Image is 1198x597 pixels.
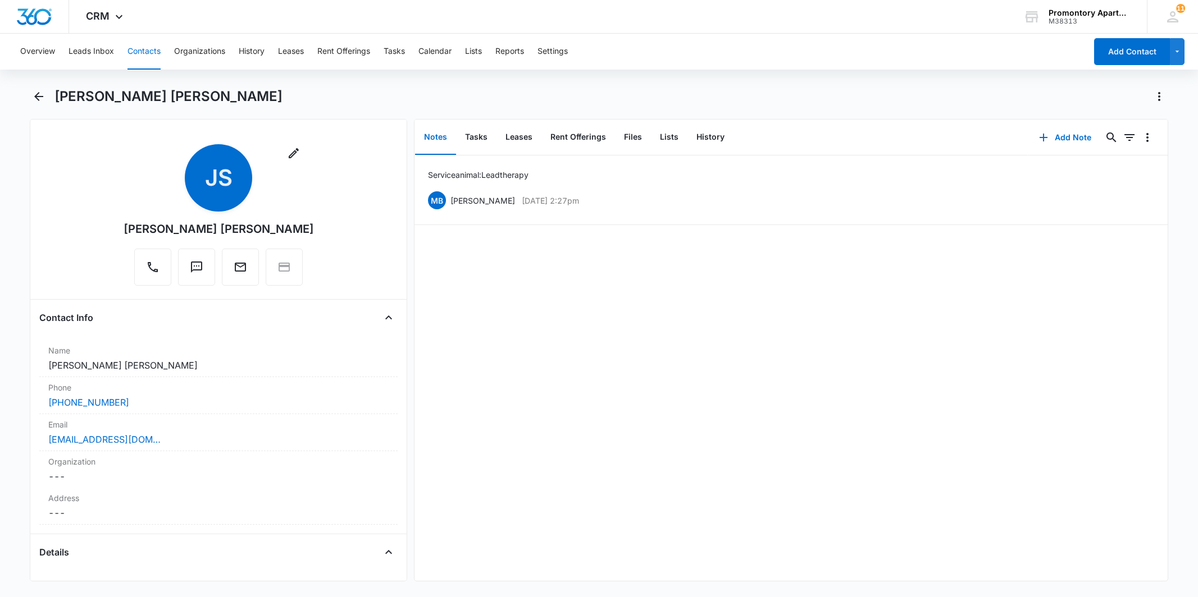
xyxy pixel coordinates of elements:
[48,396,129,409] a: [PHONE_NUMBER]
[39,451,397,488] div: Organization---
[1103,128,1120,146] button: Search...
[39,488,397,525] div: Address---
[48,359,388,372] dd: [PERSON_NAME] [PERSON_NAME]
[134,249,171,286] button: Call
[465,34,482,70] button: Lists
[54,88,283,105] h1: [PERSON_NAME] [PERSON_NAME]
[48,345,388,356] label: Name
[1094,38,1170,65] button: Add Contact
[134,266,171,275] a: Call
[615,120,651,155] button: Files
[39,377,397,414] div: Phone[PHONE_NUMBER]
[124,221,314,237] div: [PERSON_NAME] [PERSON_NAME]
[48,506,388,520] dd: ---
[178,266,215,275] a: Text
[495,34,524,70] button: Reports
[127,34,161,70] button: Contacts
[48,419,388,430] label: Email
[317,34,370,70] button: Rent Offerings
[651,120,687,155] button: Lists
[1028,124,1103,151] button: Add Note
[456,120,496,155] button: Tasks
[48,470,388,483] dd: ---
[496,120,541,155] button: Leases
[522,195,579,206] p: [DATE] 2:27pm
[48,433,161,446] a: [EMAIL_ADDRESS][DOMAIN_NAME]
[39,311,93,324] h4: Contact Info
[380,309,398,327] button: Close
[450,195,515,206] p: [PERSON_NAME]
[48,492,388,504] label: Address
[30,88,47,105] button: Back
[1176,4,1185,13] div: notifications count
[86,10,110,22] span: CRM
[687,120,734,155] button: History
[69,34,114,70] button: Leads Inbox
[278,34,304,70] button: Leases
[1049,17,1131,25] div: account id
[1138,128,1156,146] button: Overflow Menu
[1176,4,1185,13] span: 11
[1049,8,1131,17] div: account name
[48,579,388,591] label: Lead Source
[222,249,259,286] button: Email
[384,34,405,70] button: Tasks
[418,34,452,70] button: Calendar
[39,414,397,451] div: Email[EMAIL_ADDRESS][DOMAIN_NAME]
[178,249,215,286] button: Text
[185,144,252,212] span: JS
[1120,128,1138,146] button: Filters
[380,543,398,561] button: Close
[39,340,397,377] div: Name[PERSON_NAME] [PERSON_NAME]
[174,34,225,70] button: Organizations
[48,456,388,467] label: Organization
[222,266,259,275] a: Email
[428,169,529,181] p: Service animal: Lead therapy
[428,191,446,209] span: MB
[239,34,265,70] button: History
[541,120,615,155] button: Rent Offerings
[48,382,388,393] label: Phone
[537,34,568,70] button: Settings
[1150,88,1168,105] button: Actions
[20,34,55,70] button: Overview
[415,120,456,155] button: Notes
[39,545,69,559] h4: Details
